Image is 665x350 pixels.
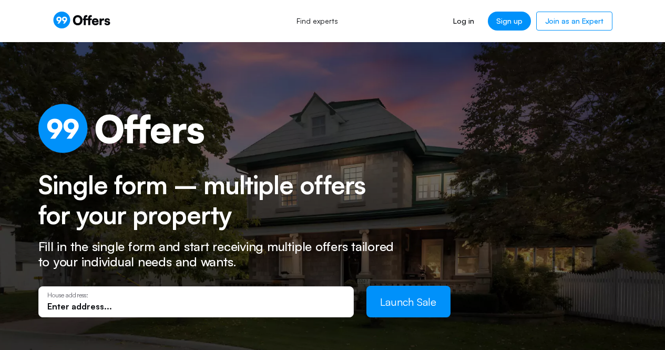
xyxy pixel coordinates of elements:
h2: Single form – multiple offers for your property [38,170,388,231]
button: Launch Sale [366,286,451,317]
p: Fill in the single form and start receiving multiple offers tailored to your individual needs and... [38,239,406,269]
span: Launch Sale [380,295,436,308]
p: House address: [47,292,345,299]
a: Sign up [488,12,531,31]
a: Find experts [285,9,350,33]
a: Log in [445,12,482,31]
input: Enter address... [47,301,345,312]
a: Join as an Expert [536,12,612,31]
